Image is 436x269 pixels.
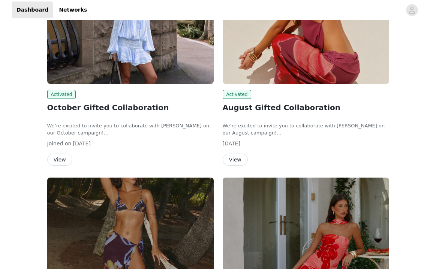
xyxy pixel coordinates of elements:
p: We’re excited to invite you to collaborate with [PERSON_NAME] on our October campaign! [47,122,214,137]
a: Dashboard [12,1,53,18]
span: Activated [223,90,252,99]
a: Networks [54,1,91,18]
a: View [223,157,248,163]
h2: October Gifted Collaboration [47,102,214,113]
span: [DATE] [73,140,91,146]
div: avatar [408,4,415,16]
p: We’re excited to invite you to collaborate with [PERSON_NAME] on our August campaign! [223,122,389,137]
h2: August Gifted Collaboration [223,102,389,113]
button: View [47,154,72,166]
span: Activated [47,90,76,99]
span: Joined on [47,140,72,146]
span: [DATE] [223,140,240,146]
a: View [47,157,72,163]
button: View [223,154,248,166]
